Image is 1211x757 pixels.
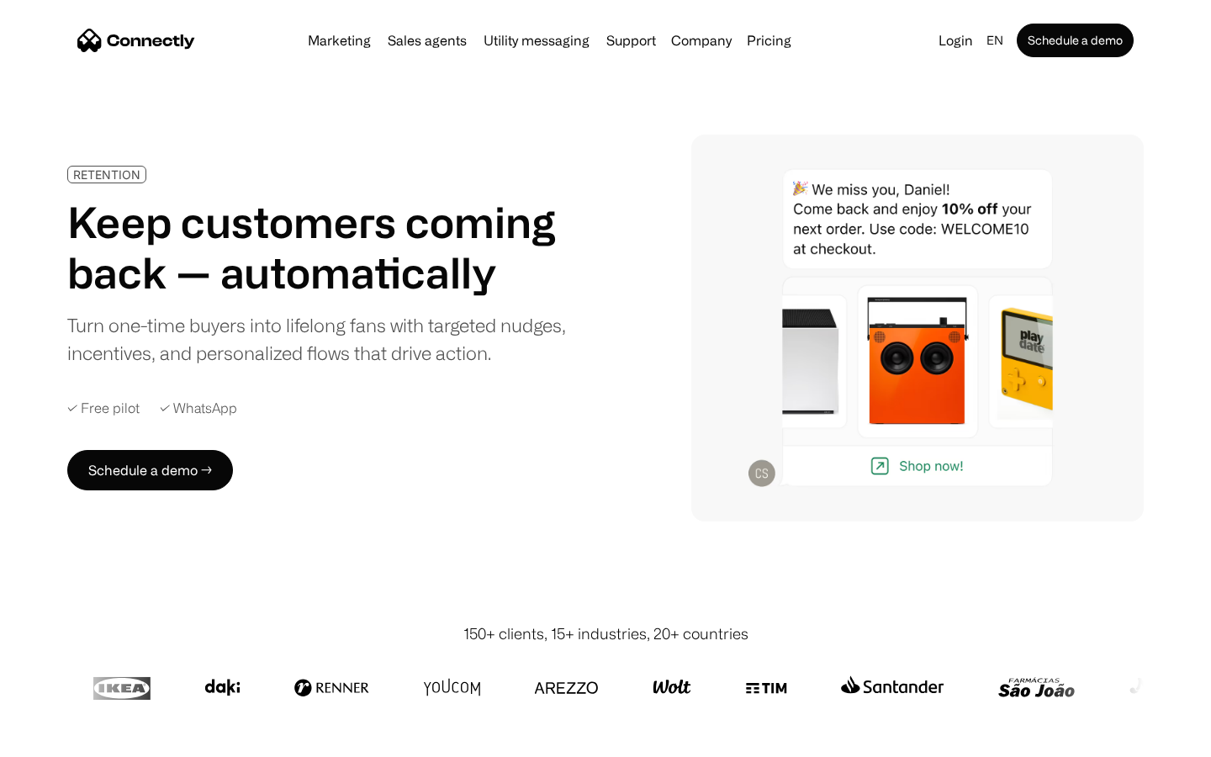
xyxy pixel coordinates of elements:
[77,28,195,53] a: home
[160,400,237,416] div: ✓ WhatsApp
[17,726,101,751] aside: Language selected: English
[73,168,140,181] div: RETENTION
[932,29,980,52] a: Login
[67,197,579,298] h1: Keep customers coming back — automatically
[671,29,732,52] div: Company
[986,29,1003,52] div: en
[477,34,596,47] a: Utility messaging
[67,311,579,367] div: Turn one-time buyers into lifelong fans with targeted nudges, incentives, and personalized flows ...
[1017,24,1134,57] a: Schedule a demo
[740,34,798,47] a: Pricing
[67,450,233,490] a: Schedule a demo →
[34,728,101,751] ul: Language list
[980,29,1013,52] div: en
[666,29,737,52] div: Company
[67,400,140,416] div: ✓ Free pilot
[301,34,378,47] a: Marketing
[381,34,473,47] a: Sales agents
[600,34,663,47] a: Support
[463,622,748,645] div: 150+ clients, 15+ industries, 20+ countries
